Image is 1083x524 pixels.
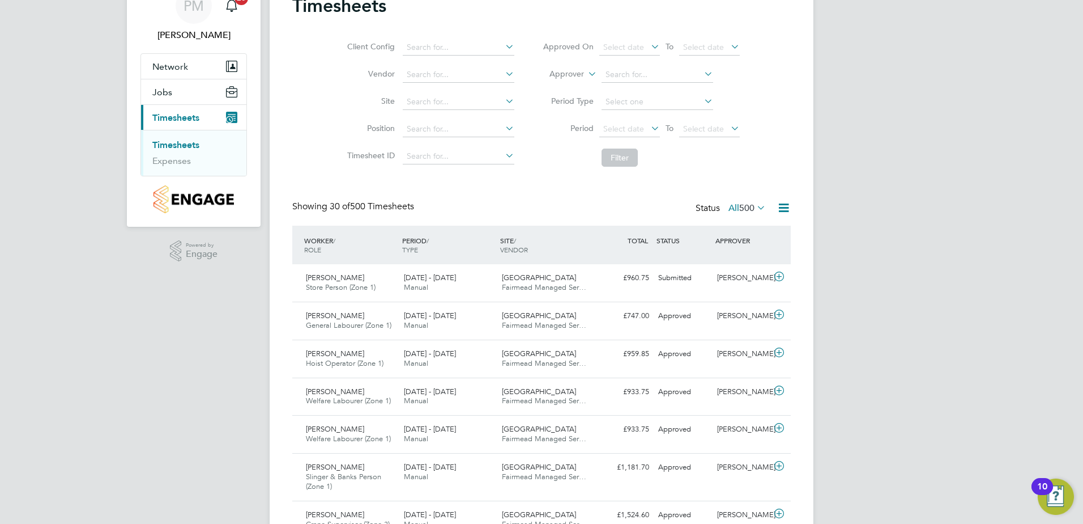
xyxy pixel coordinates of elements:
[654,420,713,439] div: Approved
[306,273,364,282] span: [PERSON_NAME]
[152,112,199,123] span: Timesheets
[533,69,584,80] label: Approver
[543,96,594,106] label: Period Type
[306,424,364,434] span: [PERSON_NAME]
[713,458,771,477] div: [PERSON_NAME]
[713,345,771,364] div: [PERSON_NAME]
[713,269,771,288] div: [PERSON_NAME]
[713,230,771,251] div: APPROVER
[304,245,321,254] span: ROLE
[595,345,654,364] div: £959.85
[344,69,395,79] label: Vendor
[404,311,456,320] span: [DATE] - [DATE]
[404,349,456,358] span: [DATE] - [DATE]
[683,42,724,52] span: Select date
[141,105,246,130] button: Timesheets
[306,358,383,368] span: Hoist Operator (Zone 1)
[404,472,428,481] span: Manual
[403,67,514,83] input: Search for...
[713,307,771,326] div: [PERSON_NAME]
[301,230,399,260] div: WORKER
[654,345,713,364] div: Approved
[497,230,595,260] div: SITE
[595,269,654,288] div: £960.75
[141,79,246,104] button: Jobs
[683,124,724,134] span: Select date
[502,320,586,330] span: Fairmead Managed Ser…
[662,39,677,54] span: To
[306,320,391,330] span: General Labourer (Zone 1)
[404,387,456,396] span: [DATE] - [DATE]
[502,510,576,519] span: [GEOGRAPHIC_DATA]
[154,185,233,213] img: countryside-properties-logo-retina.png
[306,311,364,320] span: [PERSON_NAME]
[502,358,586,368] span: Fairmead Managed Ser…
[152,140,199,150] a: Timesheets
[595,458,654,477] div: £1,181.70
[344,123,395,133] label: Position
[141,54,246,79] button: Network
[713,420,771,439] div: [PERSON_NAME]
[403,121,514,137] input: Search for...
[654,269,713,288] div: Submitted
[602,94,713,110] input: Select one
[306,510,364,519] span: [PERSON_NAME]
[654,307,713,326] div: Approved
[344,41,395,52] label: Client Config
[306,472,381,491] span: Slinger & Banks Person (Zone 1)
[403,40,514,56] input: Search for...
[603,124,644,134] span: Select date
[514,236,516,245] span: /
[502,424,576,434] span: [GEOGRAPHIC_DATA]
[306,282,376,292] span: Store Person (Zone 1)
[403,149,514,164] input: Search for...
[602,149,638,167] button: Filter
[502,434,586,443] span: Fairmead Managed Ser…
[330,201,350,212] span: 30 of
[292,201,416,213] div: Showing
[543,123,594,133] label: Period
[502,462,576,472] span: [GEOGRAPHIC_DATA]
[306,396,391,405] span: Welfare Labourer (Zone 1)
[654,383,713,402] div: Approved
[427,236,429,245] span: /
[502,472,586,481] span: Fairmead Managed Ser…
[654,230,713,251] div: STATUS
[628,236,648,245] span: TOTAL
[344,150,395,160] label: Timesheet ID
[404,320,428,330] span: Manual
[502,282,586,292] span: Fairmead Managed Ser…
[403,94,514,110] input: Search for...
[654,458,713,477] div: Approved
[602,67,713,83] input: Search for...
[402,245,418,254] span: TYPE
[404,424,456,434] span: [DATE] - [DATE]
[595,307,654,326] div: £747.00
[306,387,364,396] span: [PERSON_NAME]
[502,396,586,405] span: Fairmead Managed Ser…
[404,273,456,282] span: [DATE] - [DATE]
[399,230,497,260] div: PERIOD
[595,420,654,439] div: £933.75
[140,185,247,213] a: Go to home page
[330,201,414,212] span: 500 Timesheets
[696,201,768,217] div: Status
[404,462,456,472] span: [DATE] - [DATE]
[333,236,335,245] span: /
[404,434,428,443] span: Manual
[603,42,644,52] span: Select date
[344,96,395,106] label: Site
[152,87,172,98] span: Jobs
[404,358,428,368] span: Manual
[306,462,364,472] span: [PERSON_NAME]
[404,396,428,405] span: Manual
[186,240,218,250] span: Powered by
[502,311,576,320] span: [GEOGRAPHIC_DATA]
[1038,479,1074,515] button: Open Resource Center, 10 new notifications
[739,202,754,214] span: 500
[500,245,528,254] span: VENDOR
[662,121,677,136] span: To
[152,61,188,72] span: Network
[186,250,218,259] span: Engage
[404,282,428,292] span: Manual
